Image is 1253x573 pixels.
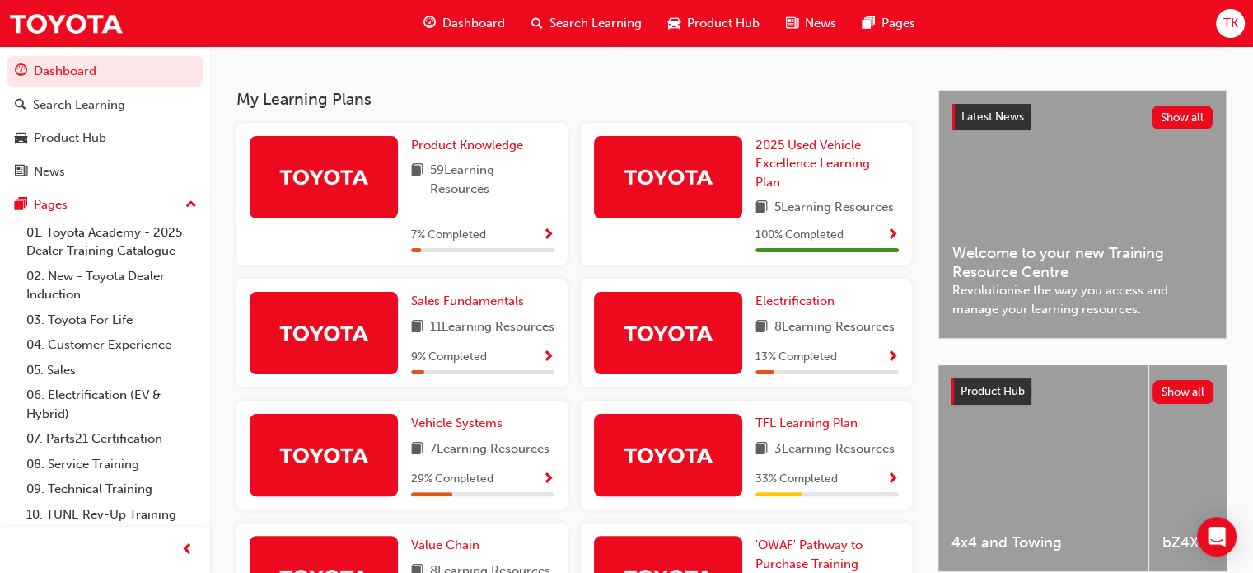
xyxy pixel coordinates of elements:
[952,104,1213,130] a: Latest NewsShow all
[755,198,768,218] span: book-icon
[185,195,197,216] span: up-icon
[755,538,863,571] span: 'OWAF' Pathway to Purchase Training
[773,7,849,40] a: news-iconNews
[411,538,479,552] span: Value Chain
[755,416,858,430] span: TFL Learning Plan
[755,317,768,338] span: book-icon
[805,14,836,33] span: News
[411,292,531,311] a: Sales Fundamentals
[623,162,713,191] img: Trak
[411,136,530,155] a: Product Knowledge
[7,157,203,187] a: News
[34,129,106,148] div: Product Hub
[411,536,486,555] a: Value Chain
[20,332,203,358] a: 04. Customer Experience
[15,131,27,146] span: car-icon
[542,350,554,365] span: Show Progress
[755,294,835,308] span: Electrification
[34,195,68,214] div: Pages
[33,96,125,115] div: Search Learning
[886,228,899,243] span: Show Progress
[442,14,505,33] span: Dashboard
[7,190,203,220] button: Pages
[20,308,203,333] a: 03. Toyota For Life
[20,383,203,426] a: 06. Electrification (EV & Hybrid)
[8,5,124,42] img: Trak
[411,161,423,198] span: book-icon
[755,414,864,433] a: TFL Learning Plan
[886,472,899,487] span: Show Progress
[423,13,436,34] span: guage-icon
[542,347,554,368] button: Show Progress
[20,358,203,383] a: 05. Sales
[755,226,844,245] span: 100 % Completed
[34,162,65,181] div: News
[7,90,203,120] a: Search Learning
[886,350,899,365] span: Show Progress
[411,416,503,430] span: Vehicle Systems
[518,7,655,40] a: search-iconSearch Learning
[15,98,26,113] span: search-icon
[410,7,518,40] a: guage-iconDashboard
[755,136,899,192] a: 2025 Used Vehicle Excellence Learning Plan
[668,13,680,34] span: car-icon
[1197,517,1237,557] div: Open Intercom Messenger
[531,13,543,34] span: search-icon
[952,244,1213,281] span: Welcome to your new Training Resource Centre
[7,53,203,190] button: DashboardSearch LearningProduct HubNews
[849,7,928,40] a: pages-iconPages
[952,281,1213,318] span: Revolutionise the way you access and manage your learning resources.
[687,14,760,33] span: Product Hub
[278,440,369,469] img: Trak
[951,533,1135,552] span: 4x4 and Towing
[755,138,870,190] span: 2025 Used Vehicle Excellence Learning Plan
[20,452,203,477] a: 08. Service Training
[623,440,713,469] img: Trak
[1152,106,1213,129] button: Show all
[542,472,554,487] span: Show Progress
[430,439,549,460] span: 7 Learning Resources
[886,469,899,490] button: Show Progress
[181,540,194,561] span: prev-icon
[411,317,423,338] span: book-icon
[623,318,713,347] img: Trak
[755,348,837,367] span: 13 % Completed
[863,13,875,34] span: pages-icon
[755,292,841,311] a: Electrification
[15,64,27,79] span: guage-icon
[278,318,369,347] img: Trak
[774,317,895,338] span: 8 Learning Resources
[430,317,554,338] span: 11 Learning Resources
[938,90,1227,339] a: Latest NewsShow allWelcome to your new Training Resource CentreRevolutionise the way you access a...
[549,14,642,33] span: Search Learning
[20,264,203,308] a: 02. New - Toyota Dealer Induction
[411,414,509,433] a: Vehicle Systems
[15,165,27,180] span: news-icon
[7,56,203,87] a: Dashboard
[15,198,27,213] span: pages-icon
[411,294,524,308] span: Sales Fundamentals
[951,378,1213,405] a: Product HubShow all
[886,347,899,368] button: Show Progress
[411,138,523,153] span: Product Knowledge
[1223,14,1237,33] span: TK
[542,469,554,490] button: Show Progress
[411,470,493,489] span: 29 % Completed
[278,162,369,191] img: Trak
[755,439,768,460] span: book-icon
[7,123,203,153] a: Product Hub
[1216,9,1245,38] button: TK
[411,439,423,460] span: book-icon
[542,225,554,246] button: Show Progress
[1152,380,1214,404] button: Show all
[886,225,899,246] button: Show Progress
[20,426,203,452] a: 07. Parts21 Certification
[655,7,773,40] a: car-iconProduct Hub
[430,161,554,198] span: 59 Learning Resources
[755,536,899,573] a: 'OWAF' Pathway to Purchase Training
[774,198,894,218] span: 5 Learning Resources
[938,365,1148,571] a: 4x4 and Towing
[20,502,203,528] a: 10. TUNE Rev-Up Training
